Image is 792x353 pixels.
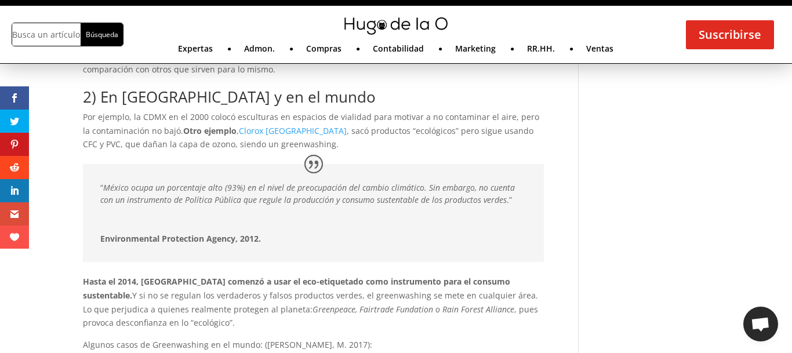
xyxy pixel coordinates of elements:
[178,45,213,57] a: Expertas
[743,307,778,341] a: Chat abierto
[306,45,341,57] a: Compras
[83,338,544,352] p: Algunos casos de Greenwashing en el mundo: ([PERSON_NAME], M. 2017):
[686,20,774,49] a: Suscribirse
[81,23,123,46] input: Búsqueda
[183,125,237,136] strong: Otro ejemplo
[455,45,496,57] a: Marketing
[313,304,514,315] em: Greenpeace, Fairtrade Fundation o Rain Forest Alliance
[100,181,526,214] p: “ .”
[100,232,526,245] span: Environmental Protection Agency, 2012.
[527,45,555,57] a: RR.HH.
[344,26,448,37] a: mini-hugo-de-la-o-logo
[586,45,613,57] a: Ventas
[373,45,424,57] a: Contabilidad
[344,17,448,35] img: mini-hugo-de-la-o-logo
[83,275,544,338] p: Y si no se regulan los verdaderos y falsos productos verdes, el greenwashing se mete en cualquier...
[12,23,81,46] input: Busca un artículo
[83,110,544,151] p: Por ejemplo, la CDMX en el 2000 colocó esculturas en espacios de vialidad para motivar a no conta...
[100,182,515,205] em: México ocupa un porcentaje alto (93%) en el nivel de preocupación del cambio climático. Sin embar...
[239,125,347,136] a: Clorox [GEOGRAPHIC_DATA]
[83,89,544,110] h2: 2) En [GEOGRAPHIC_DATA] y en el mundo
[83,276,510,301] strong: Hasta el 2014, [GEOGRAPHIC_DATA] comenzó a usar el eco-etiquetado como instrumento para el consum...
[244,45,275,57] a: Admon.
